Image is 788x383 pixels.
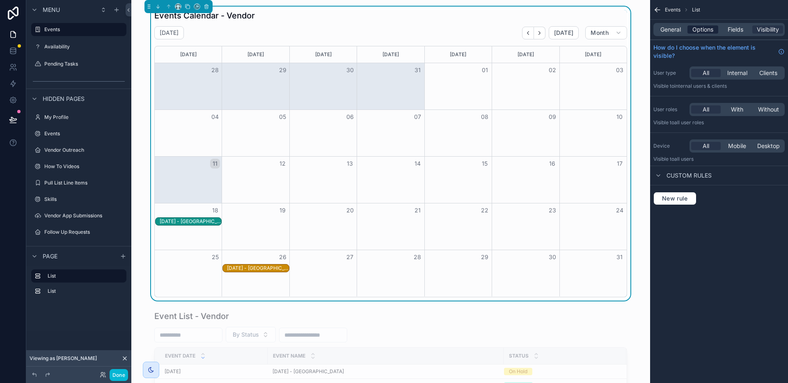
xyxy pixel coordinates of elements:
label: Pending Tasks [44,61,125,67]
a: How To Videos [31,160,126,173]
button: 02 [547,65,557,75]
button: 30 [547,252,557,262]
span: Visibility [757,25,779,34]
button: 09 [547,112,557,122]
button: 15 [480,159,490,169]
span: How do I choose when the element is visible? [653,43,775,60]
button: New rule [653,192,696,205]
div: Month View [154,46,627,297]
span: [DATE] [554,29,573,36]
h1: Events Calendar - Vendor [154,10,255,21]
span: Events [665,7,680,13]
span: Internal users & clients [674,83,727,89]
span: New rule [659,195,691,202]
span: Clients [759,69,777,77]
button: [DATE] [549,26,579,39]
span: Without [758,105,779,114]
button: 24 [615,205,625,215]
div: [DATE] - [GEOGRAPHIC_DATA] [227,265,289,271]
a: My Profile [31,111,126,124]
button: 17 [615,159,625,169]
button: 26 [278,252,288,262]
a: Availability [31,40,126,53]
button: 29 [278,65,288,75]
div: [DATE] [358,46,423,63]
label: Device [653,143,686,149]
div: scrollable content [26,266,131,306]
button: 03 [615,65,625,75]
p: Visible to [653,156,785,162]
a: Follow Up Requests [31,226,126,239]
button: Next [534,27,545,39]
div: [DATE] [561,46,625,63]
p: Visible to [653,83,785,89]
button: 06 [345,112,355,122]
span: With [731,105,743,114]
button: 31 [615,252,625,262]
a: Skills [31,193,126,206]
div: 8/26/2025 - Omni Orlando Resort Champions Gate [227,264,289,272]
label: Skills [44,196,125,203]
button: 10 [615,112,625,122]
button: 27 [345,252,355,262]
label: Availability [44,43,125,50]
span: Event Name [273,353,305,359]
span: Mobile [728,142,746,150]
span: Custom rules [667,171,712,180]
p: Visible to [653,119,785,126]
span: Event Date [165,353,195,359]
label: Pull List Line Items [44,180,125,186]
label: Follow Up Requests [44,229,125,235]
button: 25 [210,252,220,262]
span: All user roles [674,119,704,125]
a: Pending Tasks [31,57,126,71]
span: Options [692,25,713,34]
span: Viewing as [PERSON_NAME] [30,355,97,362]
a: Events [31,23,126,36]
span: Status [509,353,529,359]
label: Vendor App Submissions [44,212,125,219]
button: 31 [412,65,422,75]
label: My Profile [44,114,125,121]
span: Menu [43,6,60,14]
button: Done [110,369,128,381]
button: 04 [210,112,220,122]
span: List [692,7,700,13]
span: Internal [727,69,747,77]
button: 29 [480,252,490,262]
span: Month [591,29,609,36]
div: [DATE] [291,46,355,63]
button: 07 [412,112,422,122]
button: 23 [547,205,557,215]
a: How do I choose when the element is visible? [653,43,785,60]
label: How To Videos [44,163,125,170]
button: 01 [480,65,490,75]
span: all users [674,156,694,162]
button: 21 [412,205,422,215]
button: 28 [210,65,220,75]
span: General [660,25,681,34]
span: Page [43,252,57,260]
span: All [703,105,709,114]
label: Events [44,26,121,33]
button: 28 [412,252,422,262]
label: List [48,288,123,294]
a: Vendor Outreach [31,144,126,157]
button: 22 [480,205,490,215]
div: 8/18/2025 - Portofino Bay Hotel [160,218,221,225]
div: [DATE] [156,46,220,63]
button: 14 [412,159,422,169]
div: [DATE] [493,46,558,63]
button: 20 [345,205,355,215]
a: Events [31,127,126,140]
a: Vendor App Submissions [31,209,126,222]
button: 16 [547,159,557,169]
div: [DATE] [426,46,490,63]
span: All [703,142,709,150]
label: User type [653,70,686,76]
a: Pull List Line Items [31,176,126,189]
h2: [DATE] [160,29,179,37]
span: Fields [728,25,743,34]
button: 19 [278,205,288,215]
button: 13 [345,159,355,169]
